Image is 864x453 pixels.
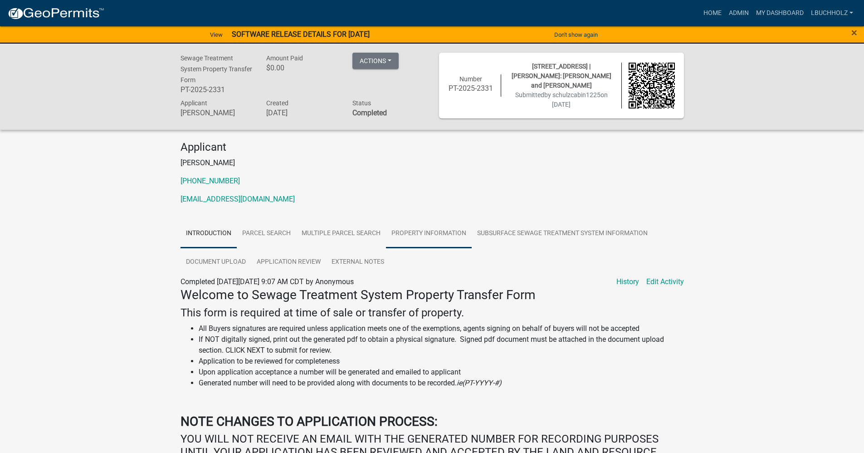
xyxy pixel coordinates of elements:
a: Admin [725,5,752,22]
a: [EMAIL_ADDRESS][DOMAIN_NAME] [181,195,295,203]
span: Status [352,99,371,107]
i: ie(PT-YYYY-#) [457,379,502,387]
h4: Applicant [181,141,684,154]
strong: Completed [352,108,387,117]
li: Application to be reviewed for completeness [199,356,684,367]
a: Introduction [181,219,237,248]
h6: [PERSON_NAME] [181,108,253,117]
a: Subsurface Sewage Treatment System Information [472,219,653,248]
button: Don't show again [551,27,601,42]
span: × [851,26,857,39]
span: Created [266,99,288,107]
li: Generated number will need to be provided along with documents to be recorded. [199,378,684,389]
span: [STREET_ADDRESS] | [PERSON_NAME]: [PERSON_NAME] and [PERSON_NAME] [512,63,611,89]
img: QR code [629,63,675,109]
h6: [DATE] [266,108,339,117]
a: Parcel search [237,219,296,248]
span: by schulzcabin1225 [544,91,600,98]
li: Upon application acceptance a number will be generated and emailed to applicant [199,367,684,378]
span: Submitted on [DATE] [515,91,608,108]
a: History [616,276,639,287]
button: Actions [352,53,399,69]
a: Document Upload [181,248,251,277]
a: [PHONE_NUMBER] [181,177,240,185]
span: Completed [DATE][DATE] 9:07 AM CDT by Anonymous [181,277,354,286]
a: View [206,27,226,42]
h3: Welcome to Sewage Treatment System Property Transfer Form [181,287,684,303]
a: Property Information [386,219,472,248]
li: All Buyers signatures are required unless application meets one of the exemptions, agents signing... [199,323,684,334]
span: Sewage Treatment System Property Transfer Form [181,54,252,84]
li: If NOT digitally signed, print out the generated pdf to obtain a physical signature. Signed pdf d... [199,334,684,356]
a: Home [700,5,725,22]
button: Close [851,27,857,38]
span: Number [459,75,482,83]
p: [PERSON_NAME] [181,158,684,168]
h4: This form is required at time of sale or transfer of property. [181,306,684,320]
h6: PT-2025-2331 [448,84,494,93]
span: Amount Paid [266,54,303,62]
span: Applicant [181,99,207,107]
a: Application Review [251,248,326,277]
a: lbuchholz [807,5,857,22]
strong: NOTE CHANGES TO APPLICATION PROCESS: [181,414,438,429]
strong: SOFTWARE RELEASE DETAILS FOR [DATE] [232,30,370,39]
h6: $0.00 [266,64,339,72]
a: External Notes [326,248,390,277]
h6: PT-2025-2331 [181,85,253,94]
a: My Dashboard [752,5,807,22]
a: Multiple Parcel Search [296,219,386,248]
a: Edit Activity [646,276,684,287]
